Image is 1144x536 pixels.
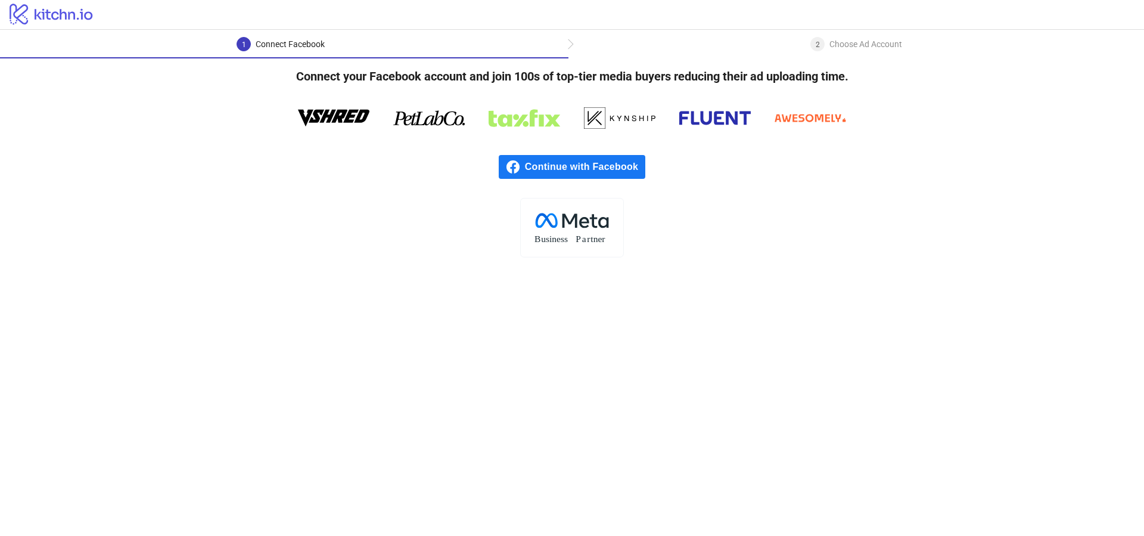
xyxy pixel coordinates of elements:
[534,234,540,244] tspan: B
[576,234,581,244] tspan: P
[256,37,325,51] div: Connect Facebook
[582,234,586,244] tspan: a
[816,41,820,49] span: 2
[242,41,246,49] span: 1
[499,155,645,179] a: Continue with Facebook
[525,155,645,179] span: Continue with Facebook
[277,58,868,94] h4: Connect your Facebook account and join 100s of top-tier media buyers reducing their ad uploading ...
[590,234,605,244] tspan: tner
[829,37,902,51] div: Choose Ad Account
[587,234,590,244] tspan: r
[541,234,568,244] tspan: usiness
